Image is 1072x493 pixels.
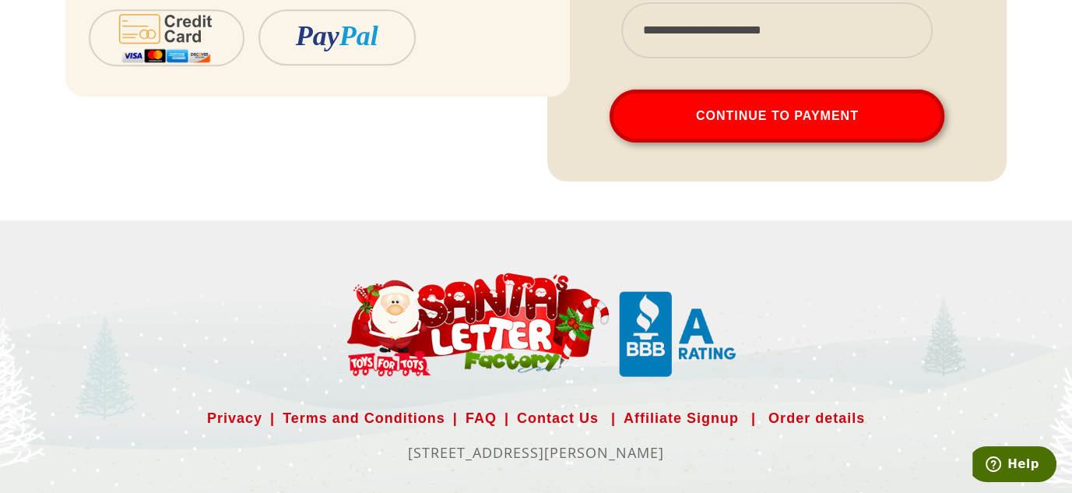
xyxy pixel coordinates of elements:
[283,406,445,431] a: Terms and Conditions
[743,406,764,431] span: |
[466,406,497,431] a: FAQ
[258,9,416,65] button: PayPal
[517,406,599,431] a: Contact Us
[610,90,944,143] button: Continue To Payment
[497,406,517,431] span: |
[109,11,223,65] img: cc-icon-2.svg
[296,20,339,51] i: Pay
[768,406,865,431] a: Order details
[619,291,736,377] img: Santa Letter Small Logo
[339,20,378,51] i: Pal
[603,406,624,431] span: |
[34,440,1039,465] p: [STREET_ADDRESS][PERSON_NAME]
[445,406,466,431] span: |
[337,271,616,377] img: Santa Letter Small Logo
[207,406,262,431] a: Privacy
[262,406,283,431] span: |
[624,406,739,431] a: Affiliate Signup
[972,446,1056,485] iframe: Opens a widget where you can find more information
